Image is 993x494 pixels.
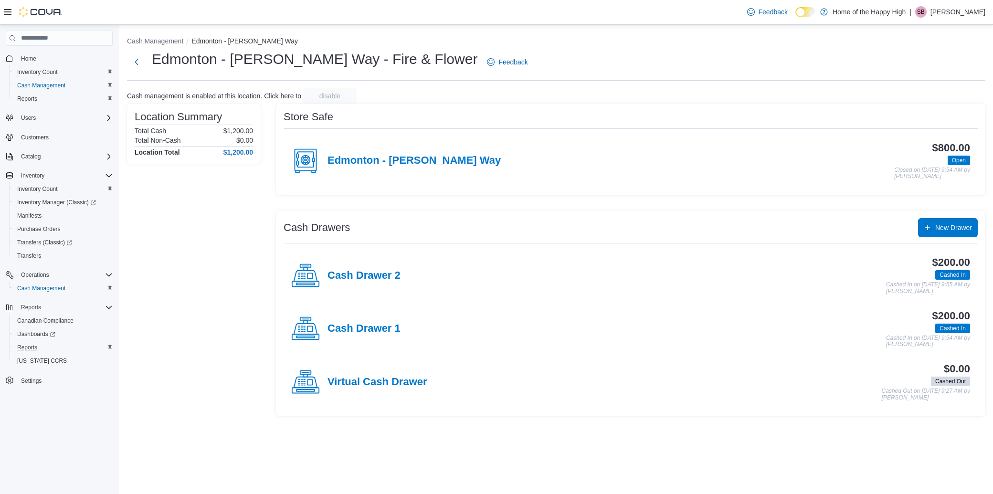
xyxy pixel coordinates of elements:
button: Reports [10,341,116,354]
p: | [909,6,911,18]
span: Catalog [17,151,113,162]
button: Inventory Count [10,65,116,79]
span: Cash Management [13,80,113,91]
a: Inventory Count [13,66,62,78]
h3: $800.00 [932,142,970,154]
h3: $0.00 [944,363,970,375]
span: Customers [17,131,113,143]
button: Settings [2,373,116,387]
span: Settings [21,377,42,385]
h4: Virtual Cash Drawer [327,376,427,389]
span: Cashed Out [935,377,966,386]
a: Inventory Manager (Classic) [10,196,116,209]
h3: Store Safe [284,111,333,123]
a: Dashboards [10,327,116,341]
span: Dashboards [13,328,113,340]
button: Next [127,53,146,72]
h6: Total Cash [135,127,166,135]
span: Reports [17,344,37,351]
nav: Complex example [6,48,113,412]
img: Cova [19,7,62,17]
span: Home [17,53,113,64]
span: Reports [21,304,41,311]
span: New Drawer [935,223,972,232]
button: Cash Management [127,37,183,45]
a: Cash Management [13,80,69,91]
span: Manifests [13,210,113,221]
span: Settings [17,374,113,386]
div: Sher Buchholtz [915,6,927,18]
h3: Cash Drawers [284,222,350,233]
span: Manifests [17,212,42,220]
span: Washington CCRS [13,355,113,367]
a: Canadian Compliance [13,315,77,326]
a: Purchase Orders [13,223,64,235]
a: Transfers (Classic) [10,236,116,249]
span: Transfers [17,252,41,260]
a: Feedback [743,2,792,21]
span: Inventory [17,170,113,181]
span: Feedback [759,7,788,17]
span: Reports [13,93,113,105]
span: Dashboards [17,330,55,338]
p: $0.00 [236,137,253,144]
button: Operations [17,269,53,281]
p: Home of the Happy High [833,6,906,18]
span: Purchase Orders [17,225,61,233]
h4: Location Total [135,148,180,156]
a: Inventory Manager (Classic) [13,197,100,208]
span: Cashed Out [931,377,970,386]
span: Feedback [498,57,528,67]
a: Inventory Count [13,183,62,195]
h4: Cash Drawer 2 [327,270,401,282]
button: Canadian Compliance [10,314,116,327]
p: Cashed In on [DATE] 9:55 AM by [PERSON_NAME] [886,282,970,294]
button: Inventory Count [10,182,116,196]
button: Catalog [17,151,44,162]
span: Cashed In [935,270,970,280]
button: Operations [2,268,116,282]
span: Reports [17,302,113,313]
span: Transfers [13,250,113,262]
a: Cash Management [13,283,69,294]
a: Reports [13,342,41,353]
span: Cash Management [13,283,113,294]
span: Transfers (Classic) [17,239,72,246]
nav: An example of EuiBreadcrumbs [127,36,985,48]
button: Catalog [2,150,116,163]
a: Reports [13,93,41,105]
span: Canadian Compliance [13,315,113,326]
a: Dashboards [13,328,59,340]
h4: $1,200.00 [223,148,253,156]
button: Inventory [17,170,48,181]
span: Cash Management [17,82,65,89]
span: Operations [17,269,113,281]
button: Reports [2,301,116,314]
h3: $200.00 [932,310,970,322]
h3: $200.00 [932,257,970,268]
span: SB [917,6,925,18]
span: Canadian Compliance [17,317,74,325]
span: Inventory Manager (Classic) [17,199,96,206]
span: Inventory Count [17,68,58,76]
a: Settings [17,375,45,387]
span: Dark Mode [795,17,796,18]
button: Customers [2,130,116,144]
span: Purchase Orders [13,223,113,235]
h1: Edmonton - [PERSON_NAME] Way - Fire & Flower [152,50,477,69]
span: Open [948,156,970,165]
span: Users [21,114,36,122]
button: Transfers [10,249,116,263]
button: Home [2,52,116,65]
a: Home [17,53,40,64]
button: Purchase Orders [10,222,116,236]
span: Cashed In [940,271,966,279]
button: Manifests [10,209,116,222]
button: [US_STATE] CCRS [10,354,116,368]
a: Customers [17,132,53,143]
button: Reports [10,92,116,105]
h4: Edmonton - [PERSON_NAME] Way [327,155,501,167]
button: Inventory [2,169,116,182]
button: Users [17,112,40,124]
span: Cashed In [935,324,970,333]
